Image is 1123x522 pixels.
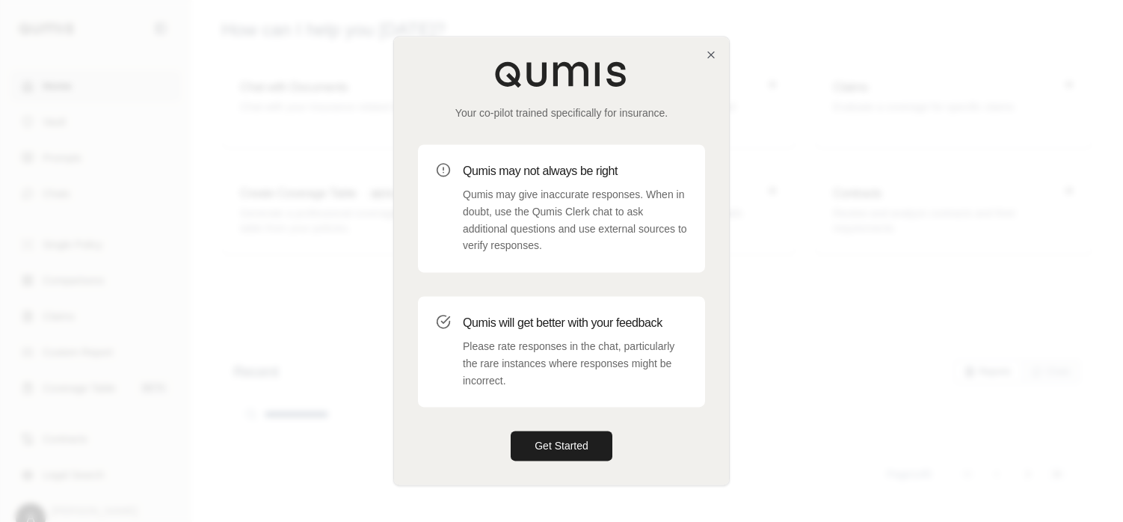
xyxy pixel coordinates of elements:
h3: Qumis may not always be right [463,162,687,180]
h3: Qumis will get better with your feedback [463,314,687,332]
p: Qumis may give inaccurate responses. When in doubt, use the Qumis Clerk chat to ask additional qu... [463,186,687,254]
button: Get Started [511,432,612,461]
p: Your co-pilot trained specifically for insurance. [418,105,705,120]
img: Qumis Logo [494,61,629,87]
p: Please rate responses in the chat, particularly the rare instances where responses might be incor... [463,338,687,389]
